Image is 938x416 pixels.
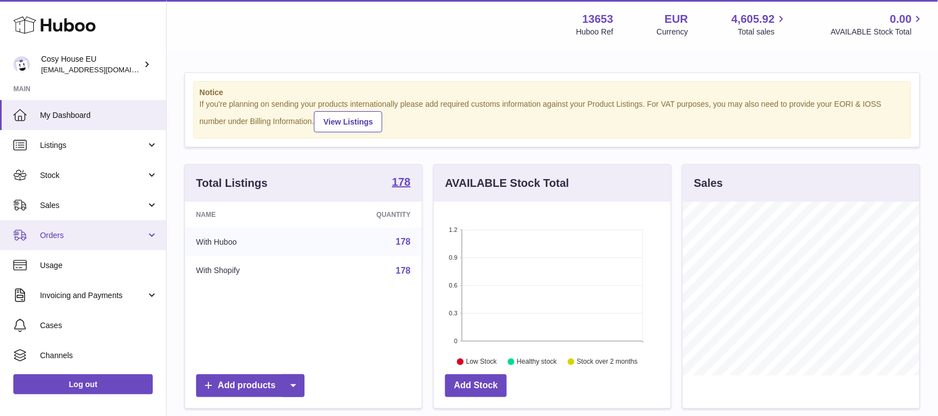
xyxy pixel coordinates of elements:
span: AVAILABLE Stock Total [831,27,925,37]
a: Log out [13,374,153,394]
a: 178 [392,176,411,190]
strong: 13653 [582,12,613,27]
h3: Total Listings [196,176,268,191]
span: Sales [40,200,146,211]
text: 0 [454,338,457,344]
a: 178 [396,266,411,275]
h3: Sales [694,176,723,191]
span: Cases [40,320,158,331]
div: Currency [657,27,688,37]
span: Stock [40,170,146,181]
div: If you're planning on sending your products internationally please add required customs informati... [199,99,905,132]
td: With Huboo [185,227,313,256]
text: Stock over 2 months [577,358,637,365]
a: View Listings [314,111,382,132]
span: Orders [40,230,146,241]
span: [EMAIL_ADDRESS][DOMAIN_NAME] [41,65,163,74]
span: Usage [40,260,158,271]
a: 4,605.92 Total sales [732,12,788,37]
img: supplychain@cosyhouse.de [13,56,30,73]
span: Invoicing and Payments [40,290,146,301]
text: 0.3 [449,310,457,316]
th: Name [185,202,313,227]
a: Add Stock [445,374,507,397]
span: My Dashboard [40,110,158,121]
span: Channels [40,350,158,361]
span: Listings [40,140,146,151]
text: Low Stock [466,358,497,365]
td: With Shopify [185,256,313,285]
text: 1.2 [449,226,457,233]
th: Quantity [313,202,422,227]
a: 0.00 AVAILABLE Stock Total [831,12,925,37]
a: Add products [196,374,305,397]
span: 0.00 [890,12,912,27]
strong: EUR [665,12,688,27]
span: Total sales [738,27,787,37]
a: 178 [396,237,411,246]
text: Healthy stock [517,358,557,365]
div: Huboo Ref [576,27,613,37]
text: 0.9 [449,254,457,261]
text: 0.6 [449,282,457,289]
strong: 178 [392,176,411,187]
strong: Notice [199,87,905,98]
h3: AVAILABLE Stock Total [445,176,569,191]
span: 4,605.92 [732,12,775,27]
div: Cosy House EU [41,54,141,75]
